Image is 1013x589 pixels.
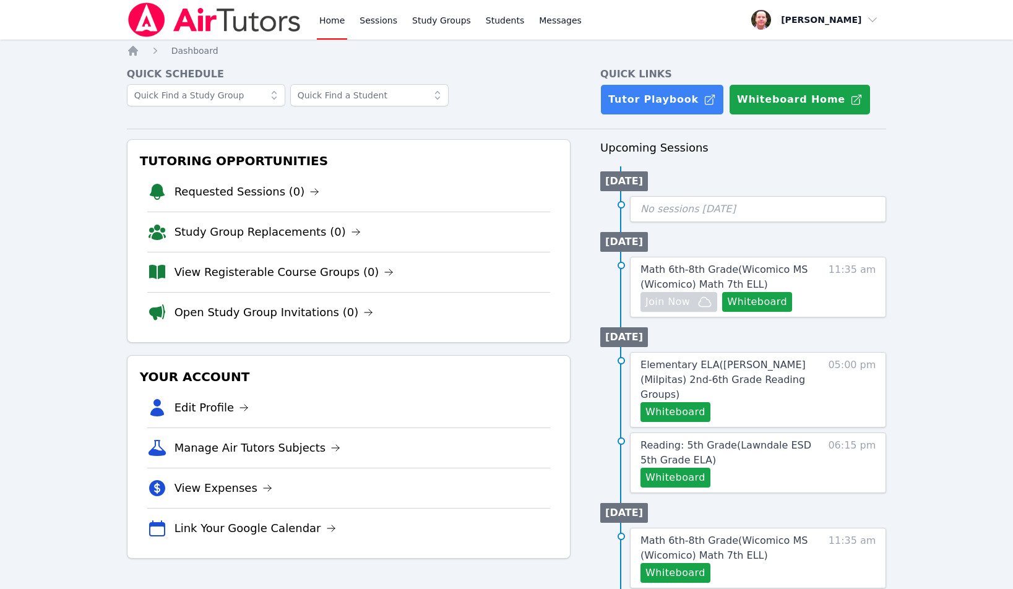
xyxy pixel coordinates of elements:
input: Quick Find a Study Group [127,84,285,106]
a: Edit Profile [175,399,249,416]
li: [DATE] [600,171,648,191]
a: Elementary ELA([PERSON_NAME] (Milpitas) 2nd-6th Grade Reading Groups) [640,358,817,402]
h3: Your Account [137,366,560,388]
li: [DATE] [600,327,648,347]
button: Whiteboard [640,563,710,583]
h3: Upcoming Sessions [600,139,886,157]
span: 11:35 am [829,262,876,312]
span: Join Now [645,294,690,309]
h4: Quick Links [600,67,886,82]
span: Math 6th-8th Grade ( Wicomico MS (Wicomico) Math 7th ELL ) [640,264,808,290]
a: Math 6th-8th Grade(Wicomico MS (Wicomico) Math 7th ELL) [640,533,817,563]
li: [DATE] [600,503,648,523]
li: [DATE] [600,232,648,252]
a: Tutor Playbook [600,84,724,115]
button: Whiteboard [640,402,710,422]
a: View Registerable Course Groups (0) [175,264,394,281]
span: 06:15 pm [828,438,876,488]
span: Reading: 5th Grade ( Lawndale ESD 5th Grade ELA ) [640,439,811,466]
nav: Breadcrumb [127,45,887,57]
span: No sessions [DATE] [640,203,736,215]
input: Quick Find a Student [290,84,449,106]
span: Math 6th-8th Grade ( Wicomico MS (Wicomico) Math 7th ELL ) [640,535,808,561]
a: Dashboard [171,45,218,57]
span: 05:00 pm [828,358,876,422]
h3: Tutoring Opportunities [137,150,560,172]
img: Air Tutors [127,2,302,37]
button: Whiteboard [722,292,792,312]
a: Manage Air Tutors Subjects [175,439,341,457]
a: View Expenses [175,479,272,497]
a: Requested Sessions (0) [175,183,320,200]
a: Math 6th-8th Grade(Wicomico MS (Wicomico) Math 7th ELL) [640,262,817,292]
span: Dashboard [171,46,218,56]
h4: Quick Schedule [127,67,571,82]
span: Messages [539,14,582,27]
span: 11:35 am [829,533,876,583]
span: Elementary ELA ( [PERSON_NAME] (Milpitas) 2nd-6th Grade Reading Groups ) [640,359,806,400]
a: Reading: 5th Grade(Lawndale ESD 5th Grade ELA) [640,438,817,468]
button: Whiteboard Home [729,84,871,115]
button: Join Now [640,292,717,312]
a: Link Your Google Calendar [175,520,336,537]
a: Study Group Replacements (0) [175,223,361,241]
button: Whiteboard [640,468,710,488]
a: Open Study Group Invitations (0) [175,304,374,321]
